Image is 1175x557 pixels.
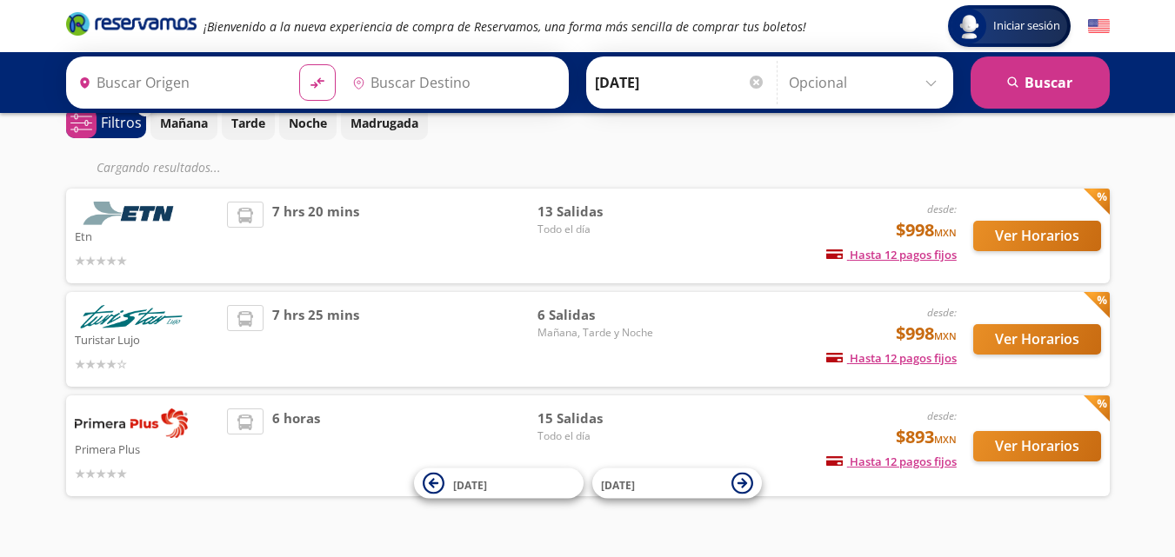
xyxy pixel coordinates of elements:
[101,112,142,133] p: Filtros
[537,202,659,222] span: 13 Salidas
[789,61,945,104] input: Opcional
[453,477,487,492] span: [DATE]
[341,106,428,140] button: Madrugada
[97,159,221,176] em: Cargando resultados ...
[289,114,327,132] p: Noche
[204,18,806,35] em: ¡Bienvenido a la nueva experiencia de compra de Reservamos, una forma más sencilla de comprar tus...
[927,202,957,216] em: desde:
[75,225,219,246] p: Etn
[1088,16,1110,37] button: English
[66,10,197,36] i: Brand Logo
[272,408,320,483] span: 6 horas
[75,202,188,225] img: Etn
[75,438,219,459] p: Primera Plus
[927,305,957,320] em: desde:
[66,10,197,42] a: Brand Logo
[986,17,1067,35] span: Iniciar sesión
[896,217,957,243] span: $998
[75,408,188,438] img: Primera Plus
[345,61,559,104] input: Buscar Destino
[934,329,957,342] small: MXN
[350,114,418,132] p: Madrugada
[71,61,285,104] input: Buscar Origen
[272,305,359,374] span: 7 hrs 25 mins
[973,324,1101,355] button: Ver Horarios
[896,424,957,450] span: $893
[537,305,659,325] span: 6 Salidas
[414,468,584,499] button: [DATE]
[896,321,957,347] span: $998
[75,328,219,349] p: Turistar Lujo
[826,350,957,366] span: Hasta 12 pagos fijos
[934,433,957,446] small: MXN
[150,106,217,140] button: Mañana
[973,221,1101,251] button: Ver Horarios
[75,305,188,328] img: Turistar Lujo
[537,222,659,237] span: Todo el día
[595,61,765,104] input: Elegir Fecha
[231,114,265,132] p: Tarde
[537,325,659,341] span: Mañana, Tarde y Noche
[222,106,275,140] button: Tarde
[279,106,337,140] button: Noche
[537,428,659,444] span: Todo el día
[934,226,957,239] small: MXN
[66,108,146,138] button: 0Filtros
[601,477,635,492] span: [DATE]
[971,56,1110,109] button: Buscar
[160,114,208,132] p: Mañana
[592,468,762,499] button: [DATE]
[826,247,957,262] span: Hasta 12 pagos fijos
[927,408,957,423] em: desde:
[537,408,659,428] span: 15 Salidas
[272,202,359,270] span: 7 hrs 20 mins
[826,454,957,469] span: Hasta 12 pagos fijos
[973,431,1101,461] button: Ver Horarios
